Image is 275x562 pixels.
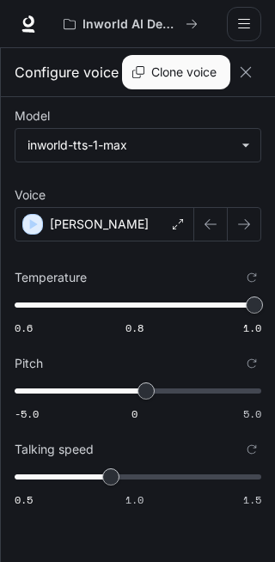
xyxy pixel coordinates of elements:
[15,406,39,421] span: -5.0
[15,110,50,122] p: Model
[56,7,205,41] button: All workspaces
[15,443,94,455] p: Talking speed
[50,216,149,233] p: [PERSON_NAME]
[15,272,87,284] p: Temperature
[242,354,261,373] button: Reset to default
[131,406,137,421] span: 0
[243,492,261,507] span: 1.5
[15,129,260,162] div: inworld-tts-1-max
[125,492,144,507] span: 1.0
[15,357,43,370] p: Pitch
[15,189,46,201] p: Voice
[27,137,233,154] div: inworld-tts-1-max
[15,492,33,507] span: 0.5
[122,55,230,89] button: Clone voice
[15,321,33,335] span: 0.6
[243,321,261,335] span: 1.0
[125,321,144,335] span: 0.8
[242,268,261,287] button: Reset to default
[82,17,179,32] p: Inworld AI Demos
[243,406,261,421] span: 5.0
[15,62,119,82] p: Configure voice
[227,7,261,41] button: open drawer
[242,440,261,459] button: Reset to default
